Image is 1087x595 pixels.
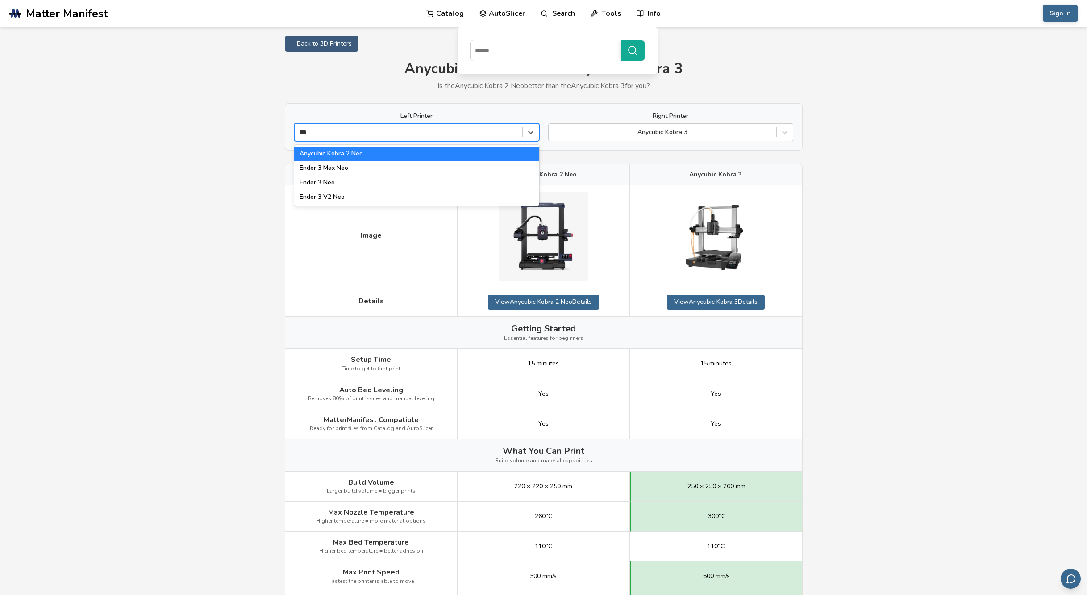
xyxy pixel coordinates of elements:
[310,426,433,432] span: Ready for print files from Catalog and AutoSlicer
[528,360,559,367] span: 15 minutes
[342,366,400,372] span: Time to get to first print
[535,543,552,550] span: 110°C
[687,483,745,490] span: 250 × 250 × 260 mm
[703,573,730,580] span: 600 mm/s
[329,578,414,585] span: Fastest the printer is able to move
[504,335,583,342] span: Essential features for beginners
[324,416,419,424] span: MatterManifest Compatible
[285,82,803,90] p: Is the Anycubic Kobra 2 Neo better than the Anycubic Kobra 3 for you?
[361,231,382,239] span: Image
[294,161,539,175] div: Ender 3 Max Neo
[299,129,312,136] input: Anycubic Kobra 2 NeoEnder 3 Max NeoEnder 3 NeoEnder 3 V2 Neo
[488,295,599,309] a: ViewAnycubic Kobra 2 NeoDetails
[294,113,539,120] label: Left Printer
[1061,569,1081,589] button: Send feedback via email
[671,192,761,281] img: Anycubic Kobra 3
[530,573,557,580] span: 500 mm/s
[538,390,549,398] span: Yes
[514,483,572,490] span: 220 × 220 × 250 mm
[343,568,400,576] span: Max Print Speed
[511,323,576,334] span: Getting Started
[499,192,588,281] img: Anycubic Kobra 2 Neo
[553,129,555,136] input: Anycubic Kobra 3
[328,508,414,516] span: Max Nozzle Temperature
[548,113,793,120] label: Right Printer
[333,538,409,546] span: Max Bed Temperature
[319,548,423,554] span: Higher bed temperature = better adhesion
[285,61,803,77] h1: Anycubic Kobra 2 Neo vs Anycubic Kobra 3
[308,396,434,402] span: Removes 80% of print issues and manual leveling
[358,297,384,305] span: Details
[26,7,108,20] span: Matter Manifest
[538,420,549,427] span: Yes
[316,518,426,524] span: Higher temperature = more material options
[339,386,403,394] span: Auto Bed Leveling
[711,390,721,398] span: Yes
[510,171,577,178] span: Anycubic Kobra 2 Neo
[495,458,592,464] span: Build volume and material capabilities
[535,513,552,520] span: 260°C
[285,36,358,52] a: ← Back to 3D Printers
[1043,5,1078,22] button: Sign In
[707,543,725,550] span: 110°C
[708,513,725,520] span: 300°C
[700,360,732,367] span: 15 minutes
[351,356,391,364] span: Setup Time
[711,420,721,427] span: Yes
[327,488,416,494] span: Larger build volume = bigger prints
[689,171,742,178] span: Anycubic Kobra 3
[294,147,539,161] div: Anycubic Kobra 2 Neo
[667,295,765,309] a: ViewAnycubic Kobra 3Details
[348,478,394,486] span: Build Volume
[503,446,584,456] span: What You Can Print
[294,190,539,204] div: Ender 3 V2 Neo
[294,176,539,190] div: Ender 3 Neo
